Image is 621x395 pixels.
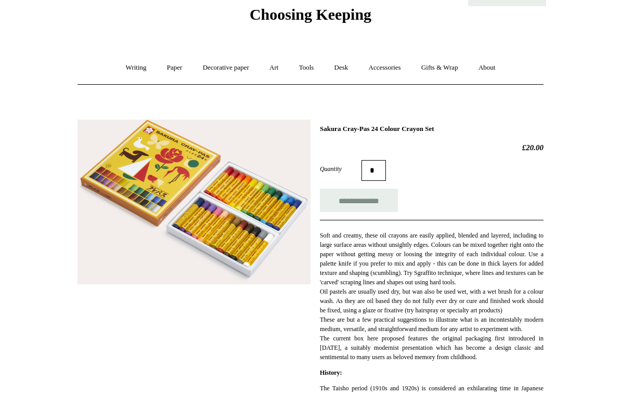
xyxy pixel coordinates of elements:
a: Writing [117,55,156,82]
a: Paper [158,55,192,82]
a: Decorative paper [193,55,258,82]
a: Desk [325,55,358,82]
a: Choosing Keeping [250,15,371,22]
a: Gifts & Wrap [412,55,468,82]
h2: £20.00 [320,143,544,153]
h1: Sakura Cray-Pas 24 Colour Crayon Set [320,125,544,134]
span: Choosing Keeping [250,6,371,23]
a: Art [260,55,288,82]
label: Quantity [320,165,361,174]
a: Accessories [359,55,410,82]
a: About [469,55,505,82]
strong: History: [320,370,342,377]
img: Sakura Cray-Pas 24 Colour Crayon Set [77,120,310,285]
a: Tools [290,55,324,82]
p: Soft and creamy, these oil crayons are easily applied, blended and layered, including to large su... [320,231,544,362]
